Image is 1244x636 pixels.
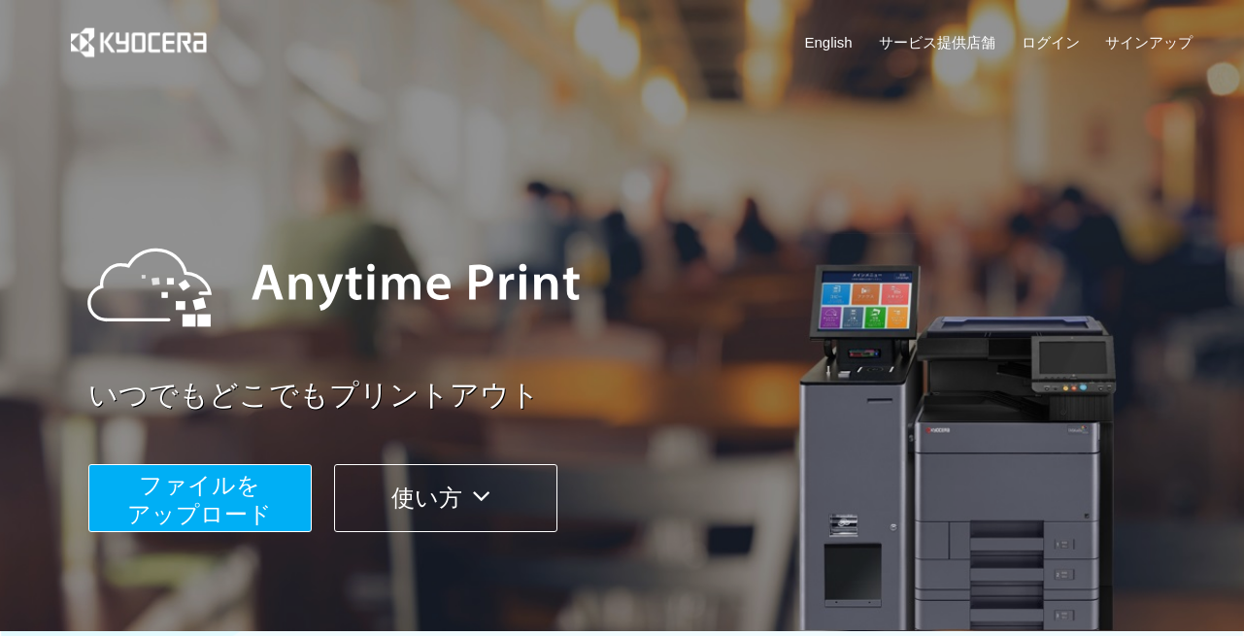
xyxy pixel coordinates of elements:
span: ファイルを ​​アップロード [127,472,272,527]
a: サービス提供店舗 [879,32,995,52]
a: ログイン [1022,32,1080,52]
a: サインアップ [1105,32,1193,52]
button: ファイルを​​アップロード [88,464,312,532]
button: 使い方 [334,464,557,532]
a: English [805,32,853,52]
a: いつでもどこでもプリントアウト [88,375,1205,417]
